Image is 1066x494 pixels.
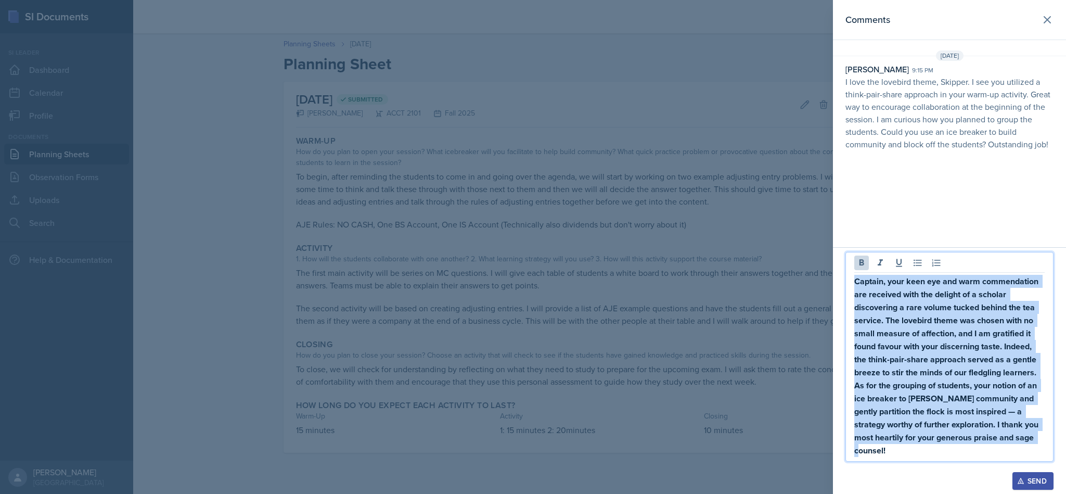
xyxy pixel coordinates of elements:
span: [DATE] [936,50,964,61]
button: Send [1012,472,1054,490]
h2: Comments [845,12,890,27]
strong: Captain, your keen eye and warm commendation are received with the delight of a scholar discoveri... [854,275,1041,457]
div: [PERSON_NAME] [845,63,909,75]
p: I love the lovebird theme, Skipper. I see you utilized a think-pair-share approach in your warm-u... [845,75,1054,150]
div: 9:15 pm [912,66,933,75]
div: Send [1019,477,1047,485]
